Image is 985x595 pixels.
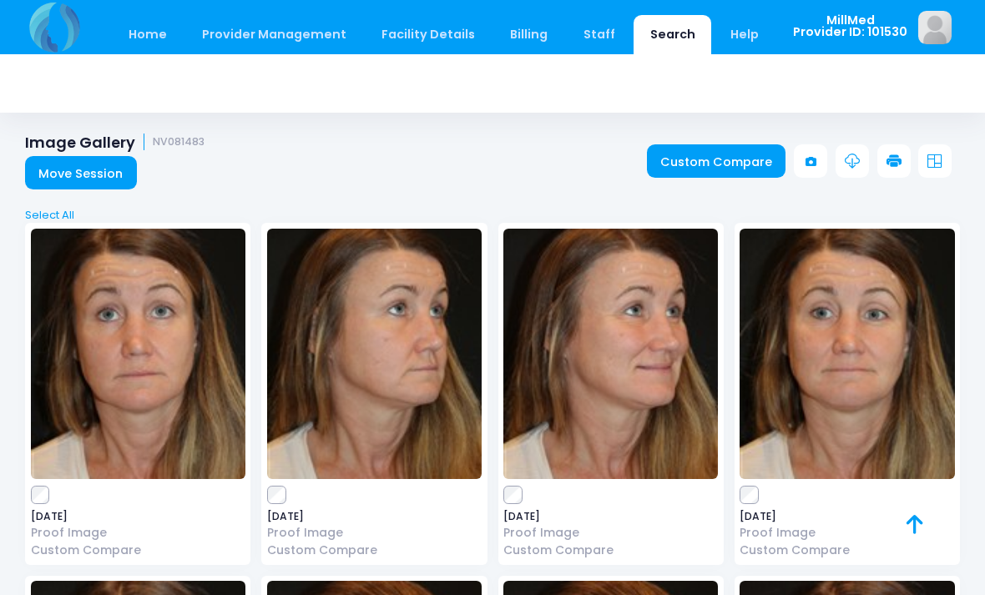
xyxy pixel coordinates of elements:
[494,15,564,54] a: Billing
[918,11,952,44] img: image
[740,524,954,542] a: Proof Image
[567,15,631,54] a: Staff
[31,229,245,479] img: image
[740,229,954,479] img: image
[267,524,482,542] a: Proof Image
[20,207,966,224] a: Select All
[740,542,954,559] a: Custom Compare
[185,15,362,54] a: Provider Management
[267,512,482,522] span: [DATE]
[715,15,775,54] a: Help
[267,229,482,479] img: image
[793,14,907,38] span: MillMed Provider ID: 101530
[25,134,205,151] h1: Image Gallery
[647,144,786,178] a: Custom Compare
[503,512,718,522] span: [DATE]
[503,542,718,559] a: Custom Compare
[740,512,954,522] span: [DATE]
[366,15,492,54] a: Facility Details
[503,229,718,479] img: image
[31,542,245,559] a: Custom Compare
[634,15,711,54] a: Search
[112,15,183,54] a: Home
[267,542,482,559] a: Custom Compare
[153,136,205,149] small: NV081483
[31,524,245,542] a: Proof Image
[25,156,137,189] a: Move Session
[31,512,245,522] span: [DATE]
[503,524,718,542] a: Proof Image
